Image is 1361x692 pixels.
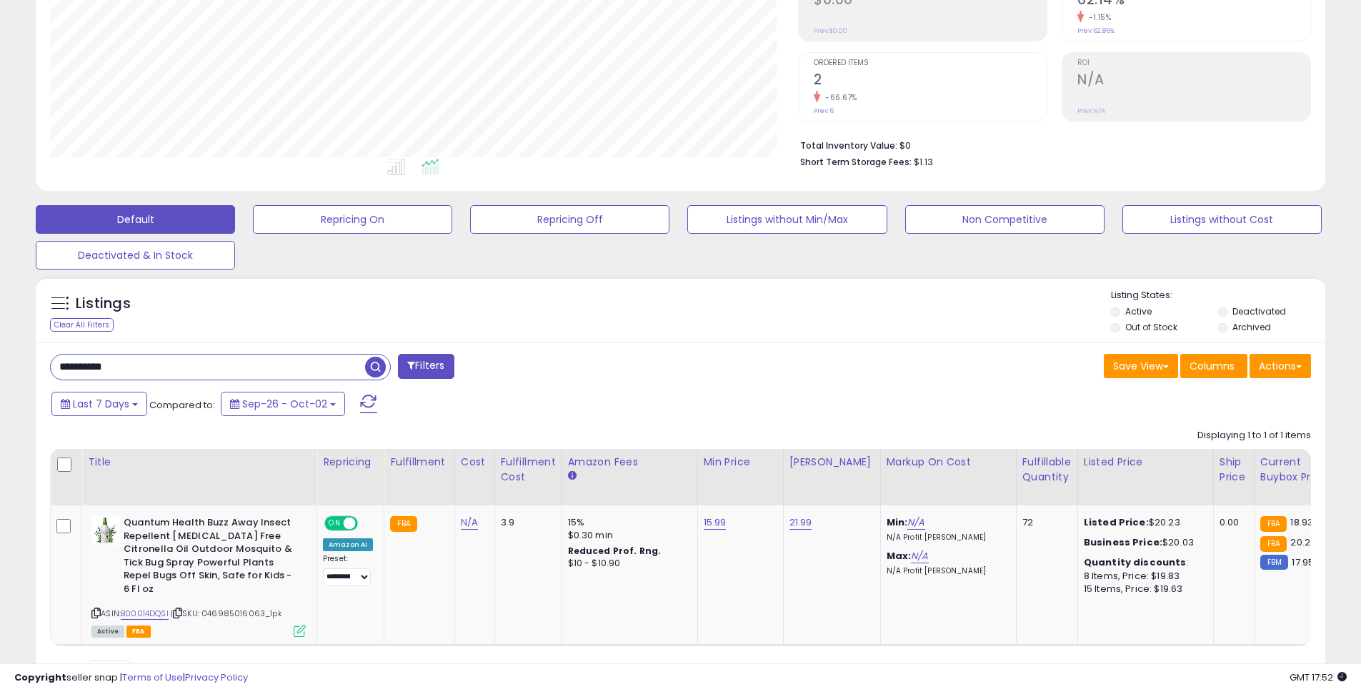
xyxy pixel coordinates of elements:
span: All listings currently available for purchase on Amazon [91,626,124,638]
div: : [1084,556,1202,569]
div: Min Price [704,455,777,470]
b: Quantum Health Buzz Away Insect Repellent [MEDICAL_DATA] Free Citronella Oil Outdoor Mosquito & T... [124,516,297,599]
button: Save View [1104,354,1178,378]
b: Quantity discounts [1084,555,1187,569]
small: FBA [390,516,417,532]
div: 8 Items, Price: $19.83 [1084,570,1202,583]
div: Title [88,455,311,470]
button: Last 7 Days [51,392,147,416]
div: [PERSON_NAME] [789,455,874,470]
span: 2025-10-10 17:52 GMT [1290,671,1347,684]
p: N/A Profit [PERSON_NAME] [887,566,1005,576]
span: 20.23 [1290,535,1316,549]
b: Short Term Storage Fees: [800,156,912,168]
button: Sep-26 - Oct-02 [221,392,345,416]
button: Actions [1250,354,1311,378]
div: Fulfillable Quantity [1022,455,1072,485]
button: Deactivated & In Stock [36,241,235,270]
a: N/A [911,549,928,563]
div: Ship Price [1220,455,1248,485]
span: 18.93 [1290,515,1313,529]
a: 21.99 [789,515,812,530]
li: $0 [800,136,1300,153]
button: Repricing Off [470,205,669,234]
div: $20.03 [1084,536,1202,549]
span: ROI [1077,59,1310,67]
h5: Listings [76,294,131,314]
div: Preset: [323,554,373,586]
span: Last 7 Days [73,397,129,411]
b: Business Price: [1084,535,1162,549]
th: The percentage added to the cost of goods (COGS) that forms the calculator for Min & Max prices. [880,449,1016,505]
label: Archived [1232,321,1271,333]
button: Listings without Min/Max [687,205,887,234]
button: Default [36,205,235,234]
b: Reduced Prof. Rng. [568,545,662,557]
div: Current Buybox Price [1260,455,1334,485]
label: Deactivated [1232,305,1286,317]
h2: 2 [814,71,1047,91]
span: | SKU: 046985016063_1pk [171,608,282,619]
small: -1.15% [1084,12,1111,23]
div: Fulfillment [390,455,448,470]
div: 3.9 [501,516,551,529]
label: Active [1125,305,1152,317]
span: 17.95 [1292,555,1314,569]
small: Prev: N/A [1077,107,1105,115]
span: Columns [1190,359,1235,373]
small: Prev: $0.00 [814,26,847,35]
div: 15 Items, Price: $19.63 [1084,583,1202,595]
div: 0.00 [1220,516,1243,529]
b: Listed Price: [1084,515,1149,529]
div: 15% [568,516,687,529]
div: Fulfillment Cost [501,455,556,485]
span: FBA [126,626,151,638]
span: $1.13 [914,155,933,169]
button: Columns [1180,354,1247,378]
button: Filters [398,354,454,379]
strong: Copyright [14,671,66,684]
b: Max: [887,549,912,563]
span: OFF [356,518,379,530]
div: $0.30 min [568,529,687,542]
a: N/A [461,515,478,530]
button: Non Competitive [905,205,1105,234]
div: $10 - $10.90 [568,558,687,570]
p: Listing States: [1111,289,1325,302]
div: ASIN: [91,516,306,636]
a: Terms of Use [122,671,183,684]
b: Min: [887,515,908,529]
div: seller snap | | [14,671,248,685]
div: Markup on Cost [887,455,1010,470]
span: Sep-26 - Oct-02 [242,397,327,411]
div: Listed Price [1084,455,1207,470]
p: N/A Profit [PERSON_NAME] [887,533,1005,543]
span: Compared to: [149,398,215,412]
b: Total Inventory Value: [800,139,897,152]
small: FBA [1260,516,1287,532]
div: Displaying 1 to 1 of 1 items [1197,429,1311,443]
span: ON [326,518,344,530]
small: FBM [1260,555,1288,570]
a: 15.99 [704,515,727,530]
button: Repricing On [253,205,452,234]
div: $20.23 [1084,516,1202,529]
small: Prev: 62.86% [1077,26,1115,35]
span: Ordered Items [814,59,1047,67]
div: 72 [1022,516,1067,529]
a: N/A [907,515,924,530]
h2: N/A [1077,71,1310,91]
small: FBA [1260,536,1287,552]
div: Cost [461,455,489,470]
div: Amazon AI [323,538,373,551]
button: Listings without Cost [1122,205,1322,234]
div: Clear All Filters [50,318,114,332]
a: B00014DQSI [121,608,169,620]
small: -66.67% [820,92,857,103]
label: Out of Stock [1125,321,1177,333]
div: Repricing [323,455,378,470]
div: Amazon Fees [568,455,692,470]
small: Amazon Fees. [568,470,577,483]
img: 41hk2eK-EOL._SL40_.jpg [91,516,120,545]
small: Prev: 6 [814,107,834,115]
